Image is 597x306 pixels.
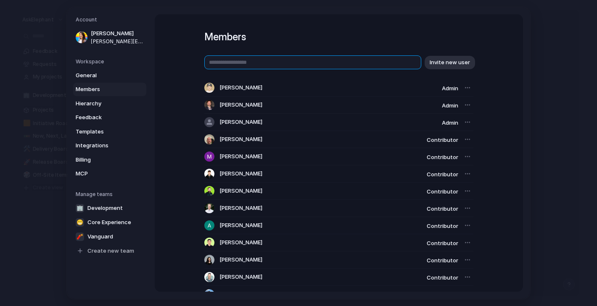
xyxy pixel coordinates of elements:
[427,257,458,264] span: Contributor
[76,16,146,24] h5: Account
[219,187,262,195] span: [PERSON_NAME]
[87,233,113,241] span: Vanguard
[73,27,146,48] a: [PERSON_NAME][PERSON_NAME][EMAIL_ADDRESS]
[427,171,458,178] span: Contributor
[87,204,123,212] span: Development
[73,83,146,96] a: Members
[73,69,146,82] a: General
[73,111,146,124] a: Feedback
[442,119,458,126] span: Admin
[76,58,146,65] h5: Workspace
[91,38,145,45] span: [PERSON_NAME][EMAIL_ADDRESS]
[427,154,458,160] span: Contributor
[76,156,129,164] span: Billing
[219,101,262,109] span: [PERSON_NAME]
[442,102,458,109] span: Admin
[87,218,131,227] span: Core Experience
[76,233,84,241] div: 🧨
[204,29,473,44] h1: Members
[219,273,262,281] span: [PERSON_NAME]
[219,170,262,178] span: [PERSON_NAME]
[219,204,262,212] span: [PERSON_NAME]
[76,99,129,108] span: Hierarchy
[427,136,458,143] span: Contributor
[73,244,146,258] a: Create new team
[442,85,458,92] span: Admin
[427,188,458,195] span: Contributor
[76,191,146,198] h5: Manage teams
[425,56,475,69] button: Invite new user
[427,240,458,246] span: Contributor
[76,218,84,227] div: 😁
[73,216,146,229] a: 😁Core Experience
[73,139,146,152] a: Integrations
[73,153,146,167] a: Billing
[87,247,134,255] span: Create new team
[76,85,129,94] span: Members
[76,113,129,122] span: Feedback
[76,204,84,212] div: 🏢
[73,201,146,215] a: 🏢Development
[76,141,129,150] span: Integrations
[76,71,129,80] span: General
[427,274,458,281] span: Contributor
[73,125,146,139] a: Templates
[427,291,458,298] span: Contributor
[76,128,129,136] span: Templates
[73,167,146,180] a: MCP
[219,135,262,144] span: [PERSON_NAME]
[219,238,262,247] span: [PERSON_NAME]
[430,58,470,67] span: Invite new user
[219,118,262,126] span: [PERSON_NAME]
[76,170,129,178] span: MCP
[73,97,146,110] a: Hierarchy
[219,84,262,92] span: [PERSON_NAME]
[219,256,262,264] span: [PERSON_NAME]
[219,221,262,230] span: [PERSON_NAME]
[219,290,262,298] span: [PERSON_NAME]
[73,230,146,243] a: 🧨Vanguard
[427,222,458,229] span: Contributor
[219,152,262,161] span: [PERSON_NAME]
[91,29,145,38] span: [PERSON_NAME]
[427,205,458,212] span: Contributor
